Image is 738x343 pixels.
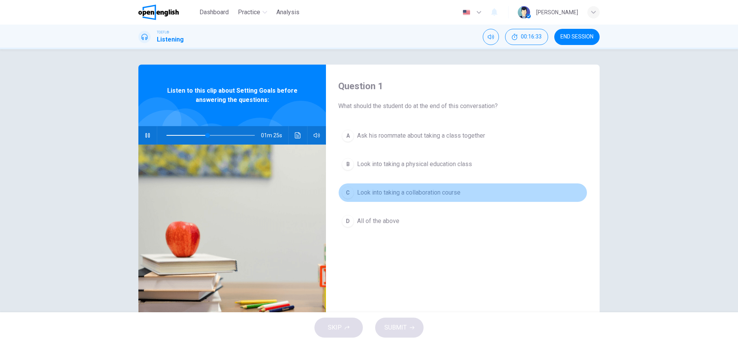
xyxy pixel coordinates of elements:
[276,8,299,17] span: Analysis
[462,10,471,15] img: en
[342,158,354,170] div: B
[196,5,232,19] button: Dashboard
[292,126,304,145] button: Click to see the audio transcription
[518,6,530,18] img: Profile picture
[357,216,399,226] span: All of the above
[505,29,548,45] button: 00:16:33
[138,5,196,20] a: OpenEnglish logo
[338,102,587,111] span: What should the student do at the end of this conversation?
[342,186,354,199] div: C
[273,5,303,19] button: Analysis
[261,126,288,145] span: 01m 25s
[163,86,301,105] span: Listen to this clip about Setting Goals before answering the questions:
[157,30,169,35] span: TOEFL®
[138,145,326,332] img: Listen to this clip about Setting Goals before answering the questions:
[560,34,593,40] span: END SESSION
[338,211,587,231] button: DAll of the above
[505,29,548,45] div: Hide
[357,188,460,197] span: Look into taking a collaboration course
[357,131,485,140] span: Ask his roommate about taking a class together
[342,130,354,142] div: A
[235,5,270,19] button: Practice
[138,5,179,20] img: OpenEnglish logo
[238,8,260,17] span: Practice
[342,215,354,227] div: D
[338,183,587,202] button: CLook into taking a collaboration course
[338,80,587,92] h4: Question 1
[357,160,472,169] span: Look into taking a physical education class
[338,126,587,145] button: AAsk his roommate about taking a class together
[521,34,542,40] span: 00:16:33
[338,155,587,174] button: BLook into taking a physical education class
[199,8,229,17] span: Dashboard
[157,35,184,44] h1: Listening
[554,29,600,45] button: END SESSION
[536,8,578,17] div: [PERSON_NAME]
[483,29,499,45] div: Mute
